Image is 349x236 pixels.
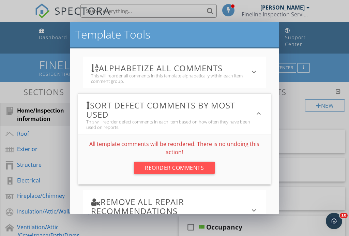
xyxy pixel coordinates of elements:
h3: Remove All Repair Recommendations [91,197,250,216]
span: 10 [340,213,348,218]
h3: Sort defect comments by most used [86,101,255,119]
div: Reorder Comments [134,162,215,174]
i: keyboard_arrow_down [250,68,258,76]
iframe: Intercom live chat [326,213,342,229]
h3: Alphabetize All Comments [91,63,250,73]
div: All template comments will be reordered. There is no undoing this action! [84,140,265,156]
i: keyboard_arrow_down [255,109,263,118]
h2: Template Tools [75,28,274,41]
i: keyboard_arrow_down [250,206,258,215]
div: This will reorder defect comments in each item based on how often they have been used on reports. [86,119,255,130]
div: This will reorder all comments in this template alphabetically within each item comment group. [91,73,250,84]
